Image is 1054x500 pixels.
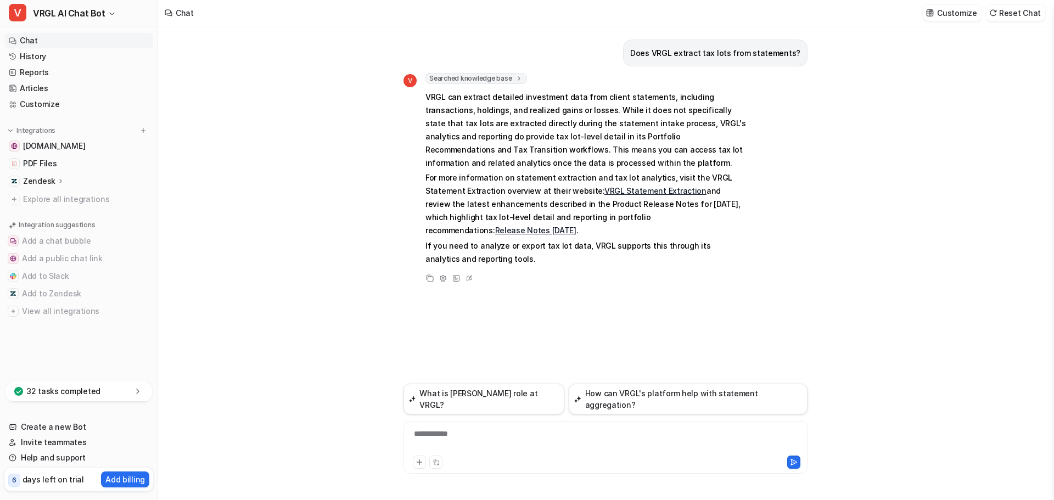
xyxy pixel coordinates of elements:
[4,97,153,112] a: Customize
[630,47,800,60] p: Does VRGL extract tax lots from statements?
[23,176,55,187] p: Zendesk
[4,285,153,302] button: Add to ZendeskAdd to Zendesk
[10,308,16,314] img: View all integrations
[425,171,747,237] p: For more information on statement extraction and tax lot analytics, visit the VRGL Statement Extr...
[23,141,85,151] span: [DOMAIN_NAME]
[9,4,26,21] span: V
[4,156,153,171] a: PDF FilesPDF Files
[19,220,95,230] p: Integration suggestions
[4,435,153,450] a: Invite teammates
[12,475,16,485] p: 6
[139,127,147,134] img: menu_add.svg
[4,250,153,267] button: Add a public chat linkAdd a public chat link
[403,74,417,87] span: V
[986,5,1045,21] button: Reset Chat
[7,127,14,134] img: expand menu
[10,290,16,297] img: Add to Zendesk
[4,419,153,435] a: Create a new Bot
[4,450,153,465] a: Help and support
[569,384,808,414] button: How can VRGL's platform help with statement aggregation?
[11,160,18,167] img: PDF Files
[425,73,527,84] span: Searched knowledge base
[11,143,18,149] img: www.vrglwealth.com
[4,49,153,64] a: History
[403,384,564,414] button: What is [PERSON_NAME] role at VRGL?
[33,5,105,21] span: VRGL AI Chat Bot
[4,192,153,207] a: Explore all integrations
[10,255,16,262] img: Add a public chat link
[26,386,100,397] p: 32 tasks completed
[4,33,153,48] a: Chat
[4,302,153,320] button: View all integrationsView all integrations
[9,194,20,205] img: explore all integrations
[4,267,153,285] button: Add to SlackAdd to Slack
[495,226,576,235] a: Release Notes [DATE]
[4,81,153,96] a: Articles
[4,232,153,250] button: Add a chat bubbleAdd a chat bubble
[4,125,59,136] button: Integrations
[11,178,18,184] img: Zendesk
[10,273,16,279] img: Add to Slack
[604,186,707,195] a: VRGL Statement Extraction
[10,238,16,244] img: Add a chat bubble
[4,138,153,154] a: www.vrglwealth.com[DOMAIN_NAME]
[926,9,934,17] img: customize
[16,126,55,135] p: Integrations
[425,91,747,170] p: VRGL can extract detailed investment data from client statements, including transactions, holding...
[923,5,981,21] button: Customize
[101,471,149,487] button: Add billing
[989,9,997,17] img: reset
[176,7,194,19] div: Chat
[105,474,145,485] p: Add billing
[23,190,149,208] span: Explore all integrations
[425,239,747,266] p: If you need to analyze or export tax lot data, VRGL supports this through its analytics and repor...
[4,65,153,80] a: Reports
[937,7,977,19] p: Customize
[23,474,84,485] p: days left on trial
[23,158,57,169] span: PDF Files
